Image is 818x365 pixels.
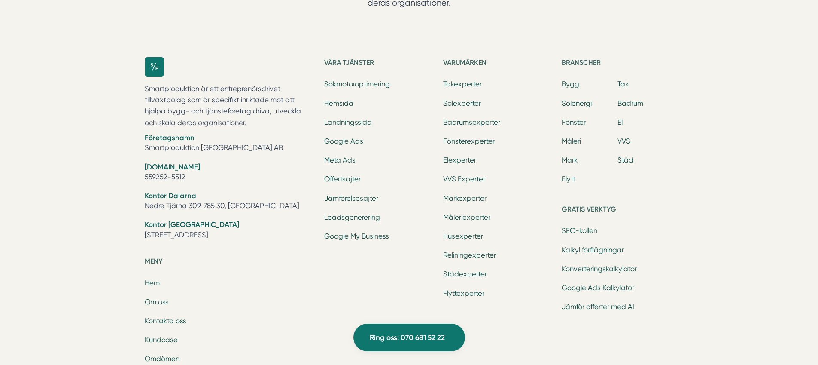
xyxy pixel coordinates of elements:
strong: Kontor [GEOGRAPHIC_DATA] [145,220,239,229]
li: 559252-5512 [145,162,314,184]
a: Om oss [145,298,169,306]
a: Offertsajter [324,175,361,183]
a: Tak [617,80,629,88]
strong: Kontor Dalarna [145,191,196,200]
a: Badrumsexperter [443,118,500,126]
li: Nedre Tjärna 309, 785 30, [GEOGRAPHIC_DATA] [145,191,314,213]
a: Jämför offerter med AI [562,303,634,311]
span: Ring oss: 070 681 52 22 [370,332,445,344]
li: [STREET_ADDRESS] [145,220,314,242]
a: Leadsgenerering [324,213,380,221]
a: Elexperter [443,156,476,164]
a: Reliningexperter [443,251,496,259]
a: Måleri [562,137,581,145]
a: Kontakta oss [145,317,186,325]
li: Smartproduktion [GEOGRAPHIC_DATA] AB [145,133,314,155]
a: Takexperter [443,80,482,88]
h5: Gratis verktyg [562,204,673,218]
a: Google Ads Kalkylator [562,284,634,292]
a: Flytt [562,175,575,183]
a: Meta Ads [324,156,356,164]
a: Markexperter [443,194,487,202]
a: Mark [562,156,578,164]
a: Ring oss: 070 681 52 22 [353,324,465,351]
a: SEO-kollen [562,227,597,235]
a: Måleriexperter [443,213,490,221]
a: Solexperter [443,99,481,107]
strong: Företagsnamn [145,133,195,142]
a: Jämförelsesajter [324,194,378,202]
a: Hem [145,279,160,287]
a: Kundcase [145,336,178,344]
a: Landningssida [324,118,372,126]
p: Smartproduktion är ett entreprenörsdrivet tillväxtbolag som är specifikt inriktade mot att hjälpa... [145,83,314,129]
a: Google Ads [324,137,363,145]
h5: Branscher [562,57,673,71]
h5: Våra tjänster [324,57,436,71]
a: Badrum [617,99,643,107]
a: Sökmotoroptimering [324,80,390,88]
a: Flyttexperter [443,289,484,298]
a: Hemsida [324,99,353,107]
strong: [DOMAIN_NAME] [145,163,200,171]
a: Google My Business [324,232,389,240]
h5: Varumärken [443,57,555,71]
a: Städ [617,156,633,164]
a: VVS Experter [443,175,485,183]
a: Fönsterexperter [443,137,495,145]
a: Bygg [562,80,579,88]
a: Fönster [562,118,586,126]
a: Kalkyl förfrågningar [562,246,624,254]
h5: Meny [145,256,314,270]
a: Solenergi [562,99,592,107]
a: Omdömen [145,355,179,363]
a: VVS [617,137,630,145]
a: Städexperter [443,270,487,278]
a: Husexperter [443,232,483,240]
a: El [617,118,623,126]
a: Konverteringskalkylator [562,265,637,273]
